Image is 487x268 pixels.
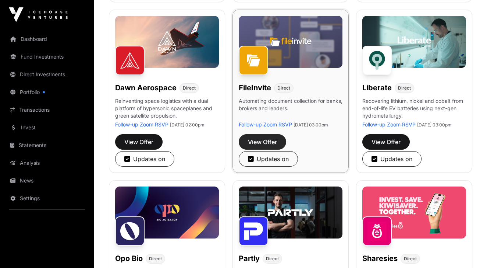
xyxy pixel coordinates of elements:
[6,190,88,206] a: Settings
[6,84,88,100] a: Portfolio
[372,138,401,146] span: View Offer
[9,7,68,22] img: Icehouse Ventures Logo
[362,134,410,150] button: View Offer
[115,151,174,167] button: Updates on
[239,121,292,128] a: Follow-up Zoom RSVP
[6,119,88,136] a: Invest
[6,102,88,118] a: Transactions
[170,122,205,128] span: [DATE] 02:00pm
[124,154,165,163] div: Updates on
[183,85,196,91] span: Direct
[115,253,143,264] h1: Opo Bio
[239,151,298,167] button: Updates on
[450,233,487,268] iframe: Chat Widget
[239,253,260,264] h1: Partly
[149,256,162,262] span: Direct
[239,83,271,93] h1: FileInvite
[362,151,422,167] button: Updates on
[6,66,88,83] a: Direct Investments
[362,97,466,121] p: Recovering lithium, nickel and cobalt from end-of-life EV batteries using next-gen hydrometallurgy.
[6,155,88,171] a: Analysis
[362,16,466,68] img: Liberate-Banner.jpg
[362,46,392,75] img: Liberate
[239,97,342,121] p: Automating document collection for banks, brokers and lenders.
[362,216,392,246] img: Sharesies
[115,187,219,239] img: Opo-Bio-Banner.jpg
[115,16,219,68] img: Dawn-Banner.jpg
[372,154,412,163] div: Updates on
[362,253,398,264] h1: Sharesies
[115,46,145,75] img: Dawn Aerospace
[362,121,416,128] a: Follow-up Zoom RSVP
[6,49,88,65] a: Fund Investments
[115,216,145,246] img: Opo Bio
[277,85,290,91] span: Direct
[239,216,268,246] img: Partly
[239,16,342,68] img: File-Invite-Banner.jpg
[6,173,88,189] a: News
[398,85,411,91] span: Direct
[362,83,392,93] h1: Liberate
[248,138,277,146] span: View Offer
[404,256,417,262] span: Direct
[294,122,328,128] span: [DATE] 03:00pm
[248,154,289,163] div: Updates on
[6,137,88,153] a: Statements
[6,31,88,47] a: Dashboard
[266,256,279,262] span: Direct
[239,46,268,75] img: FileInvite
[239,134,286,150] button: View Offer
[417,122,452,128] span: [DATE] 03:00pm
[115,97,219,121] p: Reinventing space logistics with a dual platform of hypersonic spaceplanes and green satellite pr...
[115,134,163,150] button: View Offer
[362,187,466,239] img: Sharesies-Banner.jpg
[239,187,342,239] img: Partly-Banner.jpg
[124,138,153,146] span: View Offer
[115,121,168,128] a: Follow-up Zoom RSVP
[115,83,177,93] h1: Dawn Aerospace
